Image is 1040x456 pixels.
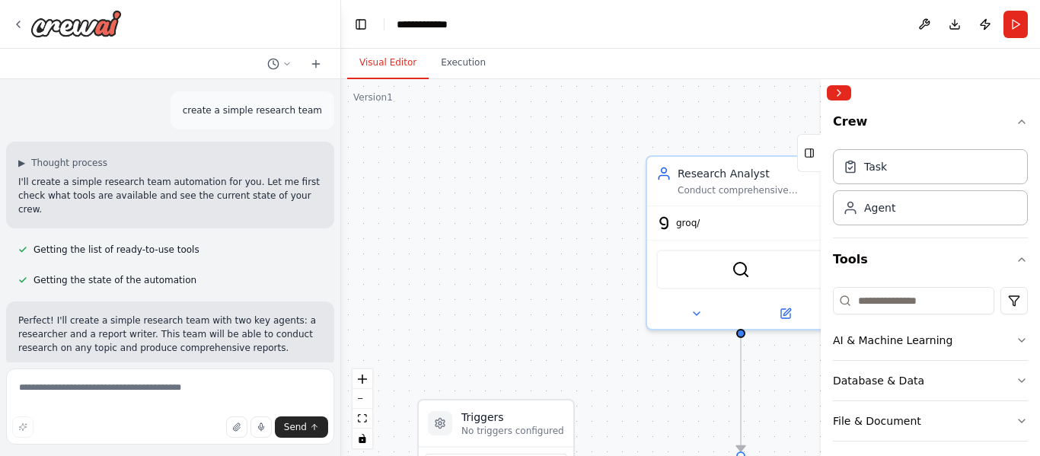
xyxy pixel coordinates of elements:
button: Hide left sidebar [350,14,372,35]
div: Research AnalystConduct comprehensive research on {topic}, gathering information from multiple so... [646,155,836,330]
span: ▶ [18,157,25,169]
button: Visual Editor [347,47,429,79]
button: zoom out [353,389,372,409]
div: File & Document [833,413,921,429]
p: I'll create a simple research team automation for you. Let me first check what tools are availabl... [18,175,322,216]
h3: Triggers [461,410,564,425]
g: Edge from ebe4db41-2e73-49d7-b041-1c10864dd327 to e9f44193-af90-410a-80a7-6a4ae36b91d7 [733,338,748,451]
div: Crew [833,143,1028,238]
div: AI & Machine Learning [833,333,952,348]
button: Switch to previous chat [261,55,298,73]
button: toggle interactivity [353,429,372,448]
div: Task [864,159,887,174]
div: Agent [864,200,895,215]
p: create a simple research team [183,104,322,117]
button: Collapse right sidebar [827,85,851,100]
button: Click to speak your automation idea [250,416,272,438]
span: groq/ [676,217,700,229]
span: Getting the state of the automation [33,274,196,286]
button: Execution [429,47,498,79]
button: Upload files [226,416,247,438]
p: No triggers configured [461,425,564,437]
button: Start a new chat [304,55,328,73]
img: Logo [30,10,122,37]
p: Perfect! I'll create a simple research team with two key agents: a researcher and a report writer... [18,314,322,355]
button: Improve this prompt [12,416,33,438]
div: Conduct comprehensive research on {topic}, gathering information from multiple sources including ... [678,184,825,196]
button: Tools [833,238,1028,281]
div: Research Analyst [678,166,825,181]
span: Thought process [31,157,107,169]
div: Database & Data [833,373,924,388]
button: Crew [833,107,1028,143]
div: Version 1 [353,91,393,104]
button: zoom in [353,369,372,389]
button: Toggle Sidebar [815,79,827,456]
button: File & Document [833,401,1028,441]
button: AI & Machine Learning [833,320,1028,360]
button: ▶Thought process [18,157,107,169]
button: Database & Data [833,361,1028,400]
div: React Flow controls [353,369,372,448]
button: Send [275,416,328,438]
button: Open in side panel [742,305,828,323]
nav: breadcrumb [397,17,448,32]
span: Getting the list of ready-to-use tools [33,244,199,256]
img: SerperDevTool [732,260,750,279]
button: fit view [353,409,372,429]
span: Send [284,421,307,433]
